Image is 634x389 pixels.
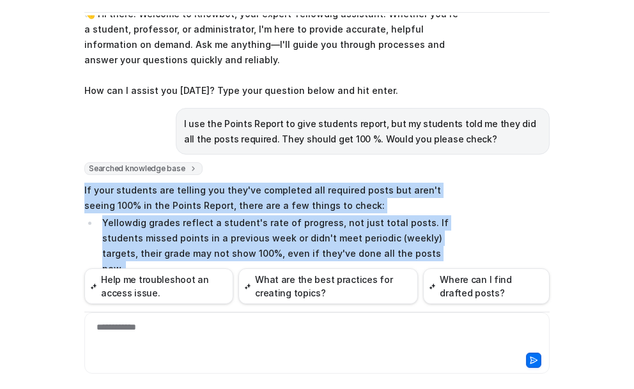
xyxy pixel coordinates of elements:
[423,268,550,304] button: Where can I find drafted posts?
[84,268,233,304] button: Help me troubleshoot an access issue.
[98,215,458,277] li: Yellowdig grades reflect a student's rate of progress, not just total posts. If students missed p...
[84,183,458,213] p: If your students are telling you they've completed all required posts but aren't seeing 100% in t...
[184,116,541,147] p: I use the Points Report to give students report, but my students told me they did all the posts r...
[238,268,418,304] button: What are the best practices for creating topics?
[84,6,458,98] p: 👋 Hi there! Welcome to Knowbot, your expert Yellowdig assistant. Whether you're a student, profes...
[84,162,203,175] span: Searched knowledge base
